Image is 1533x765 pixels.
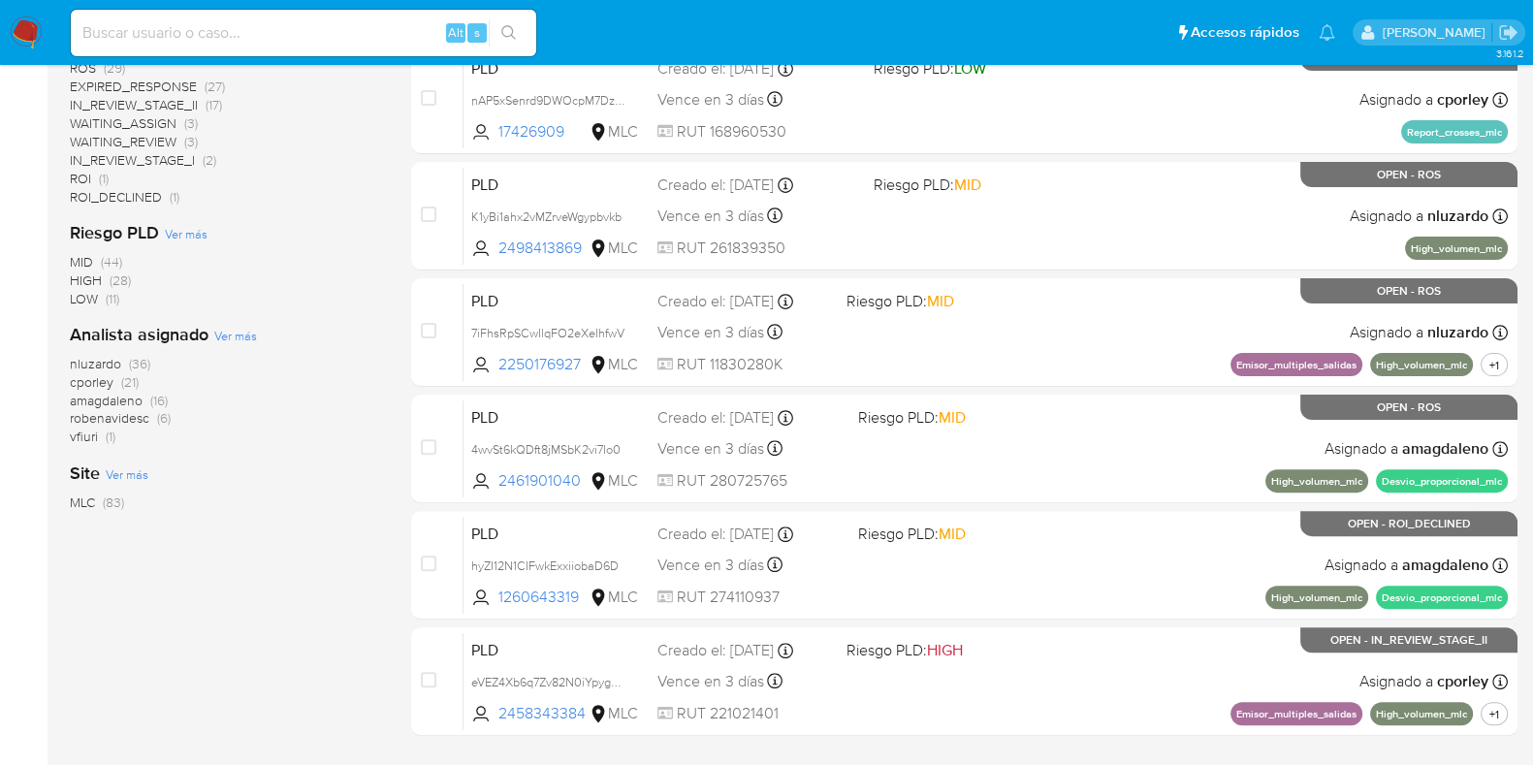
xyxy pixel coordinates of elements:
[1319,24,1335,41] a: Notificaciones
[1191,22,1299,43] span: Accesos rápidos
[448,23,463,42] span: Alt
[474,23,480,42] span: s
[71,20,536,46] input: Buscar usuario o caso...
[1498,22,1518,43] a: Salir
[1495,46,1523,61] span: 3.161.2
[1382,23,1491,42] p: camilafernanda.paredessaldano@mercadolibre.cl
[489,19,528,47] button: search-icon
